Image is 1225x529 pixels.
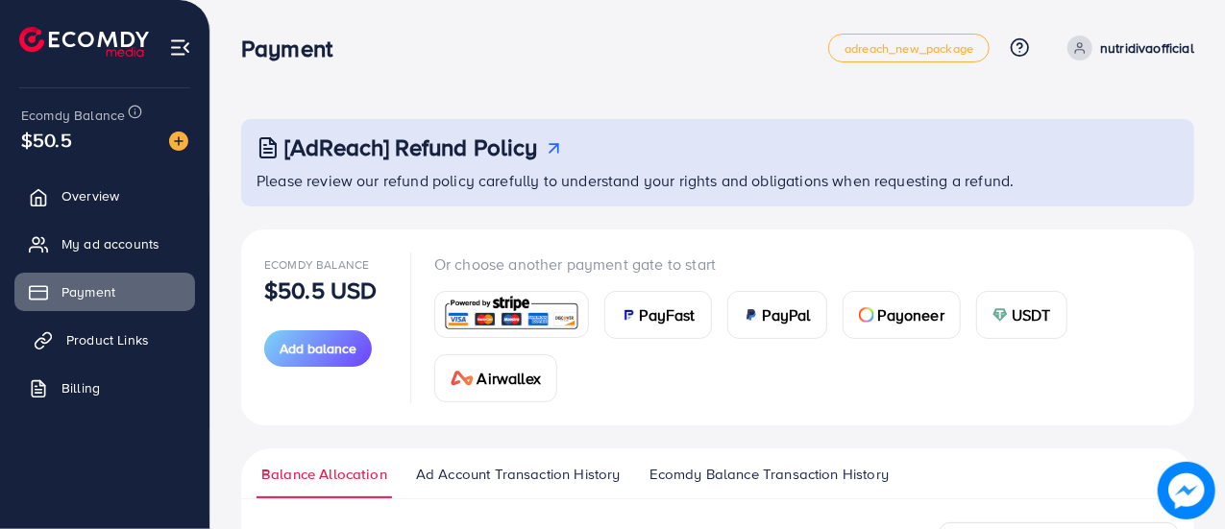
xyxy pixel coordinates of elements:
[61,186,119,205] span: Overview
[451,371,474,386] img: card
[14,369,195,407] a: Billing
[604,291,712,339] a: cardPayFast
[992,307,1008,323] img: card
[434,291,589,338] a: card
[241,35,348,62] h3: Payment
[441,294,582,335] img: card
[976,291,1067,339] a: cardUSDT
[434,354,557,402] a: cardAirwallex
[727,291,827,339] a: cardPayPal
[264,256,369,273] span: Ecomdy Balance
[169,132,188,151] img: image
[859,307,874,323] img: card
[19,27,149,57] img: logo
[264,330,372,367] button: Add balance
[434,252,1171,276] p: Or choose another payment gate to start
[621,307,636,323] img: card
[744,307,759,323] img: card
[21,106,125,125] span: Ecomdy Balance
[66,330,149,349] span: Product Links
[1060,36,1194,60] a: nutridivaofficial
[845,42,973,55] span: adreach_new_package
[1100,36,1194,60] p: nutridivaofficial
[61,378,100,397] span: Billing
[264,278,377,301] p: $50.5 USD
[1012,303,1051,326] span: USDT
[416,464,621,485] span: Ad Account Transaction History
[649,464,889,485] span: Ecomdy Balance Transaction History
[1158,462,1215,519] img: image
[843,291,961,339] a: cardPayoneer
[878,303,944,326] span: Payoneer
[21,126,72,154] span: $50.5
[257,169,1183,192] p: Please review our refund policy carefully to understand your rights and obligations when requesti...
[828,34,990,62] a: adreach_new_package
[280,339,356,358] span: Add balance
[284,133,538,161] h3: [AdReach] Refund Policy
[261,464,387,485] span: Balance Allocation
[61,234,159,253] span: My ad accounts
[14,273,195,311] a: Payment
[478,367,541,390] span: Airwallex
[640,303,696,326] span: PayFast
[763,303,811,326] span: PayPal
[14,177,195,215] a: Overview
[14,225,195,263] a: My ad accounts
[169,36,191,59] img: menu
[14,321,195,359] a: Product Links
[61,282,115,301] span: Payment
